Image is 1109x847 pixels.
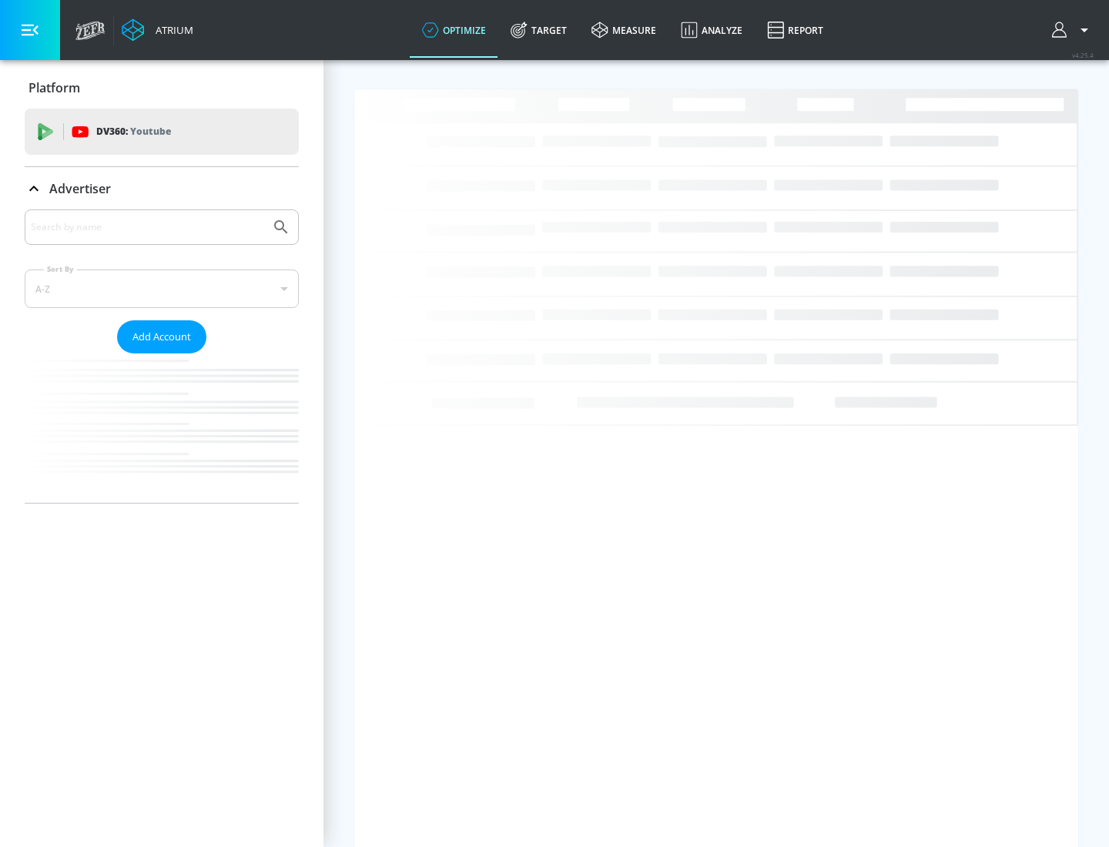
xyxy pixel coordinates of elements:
div: A-Z [25,269,299,308]
p: Youtube [130,123,171,139]
button: Add Account [117,320,206,353]
div: Advertiser [25,167,299,210]
input: Search by name [31,217,264,237]
a: Target [498,2,579,58]
span: v 4.25.4 [1072,51,1094,59]
a: measure [579,2,668,58]
a: Analyze [668,2,755,58]
p: DV360: [96,123,171,140]
span: Add Account [132,328,191,346]
a: Report [755,2,836,58]
div: Platform [25,66,299,109]
div: Advertiser [25,209,299,503]
nav: list of Advertiser [25,353,299,503]
p: Advertiser [49,180,111,197]
a: optimize [410,2,498,58]
a: Atrium [122,18,193,42]
div: DV360: Youtube [25,109,299,155]
div: Atrium [149,23,193,37]
label: Sort By [44,264,77,274]
p: Platform [28,79,80,96]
